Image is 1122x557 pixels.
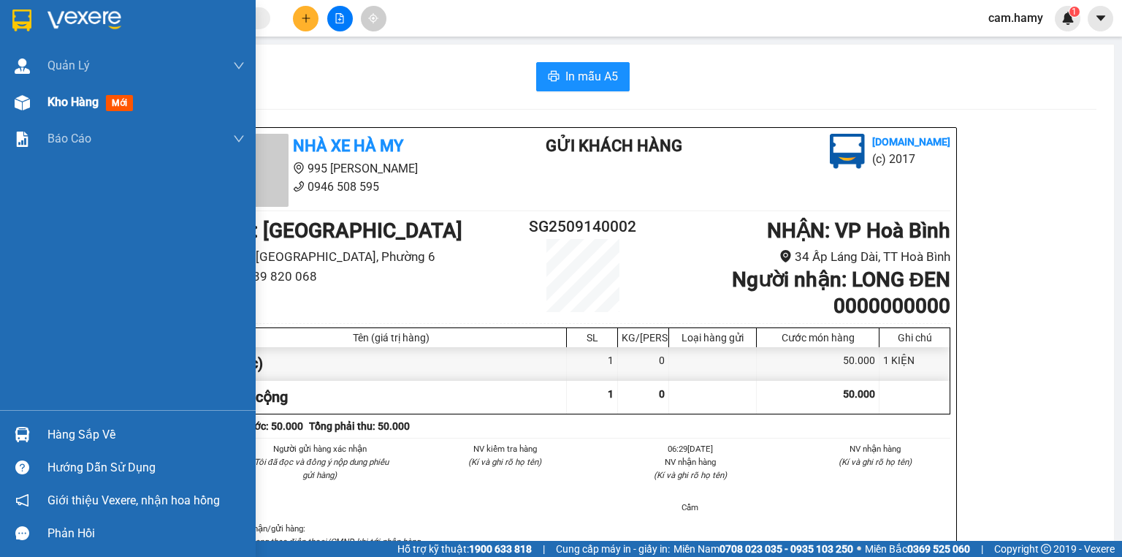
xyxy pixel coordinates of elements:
[47,95,99,109] span: Kho hàng
[567,347,618,380] div: 1
[47,491,220,509] span: Giới thiệu Vexere, nhận hoa hồng
[15,132,30,147] img: solution-icon
[469,543,532,555] strong: 1900 633 818
[872,136,950,148] b: [DOMAIN_NAME]
[215,178,487,196] li: 0946 508 595
[7,50,278,69] li: 0946 508 595
[301,13,311,23] span: plus
[977,9,1055,27] span: cam.hamy
[673,541,853,557] span: Miền Nam
[548,70,560,84] span: printer
[361,6,386,31] button: aim
[397,541,532,557] span: Hỗ trợ kỹ thuật:
[233,133,245,145] span: down
[47,457,245,479] div: Hướng dẫn sử dụng
[801,442,951,455] li: NV nhận hàng
[309,420,410,432] b: Tổng phải thu: 50.000
[220,332,562,344] div: Tên (giá trị hàng)
[293,181,305,192] span: phone
[15,526,29,540] span: message
[7,32,278,50] li: 995 [PERSON_NAME]
[47,523,245,545] div: Phản hồi
[1072,7,1077,17] span: 1
[216,347,567,380] div: (Khác)
[883,332,946,344] div: Ghi chú
[622,332,665,344] div: KG/[PERSON_NAME]
[335,13,345,23] span: file-add
[15,95,30,110] img: warehouse-icon
[1061,12,1075,25] img: icon-new-feature
[215,420,303,432] b: Chưa cước : 50.000
[47,56,90,75] span: Quản Lý
[830,134,865,169] img: logo.jpg
[15,58,30,74] img: warehouse-icon
[15,427,30,442] img: warehouse-icon
[570,332,614,344] div: SL
[1094,12,1107,25] span: caret-down
[430,442,581,455] li: NV kiểm tra hàng
[245,442,395,455] li: Người gửi hàng xác nhận
[1041,544,1051,554] span: copyright
[618,347,669,380] div: 0
[615,501,766,514] li: Cẩm
[543,541,545,557] span: |
[857,546,861,552] span: ⚪️
[215,537,420,547] i: Vui lòng mang theo điện thoại/CMND khi tới nhận hàng
[293,137,403,155] b: Nhà Xe Hà My
[779,250,792,262] span: environment
[215,247,522,267] li: 974 [GEOGRAPHIC_DATA], Phường 6
[865,541,970,557] span: Miền Bắc
[84,35,96,47] span: environment
[879,347,950,380] div: 1 KIỆN
[615,442,766,455] li: 06:29[DATE]
[1088,6,1113,31] button: caret-down
[732,268,950,318] b: Người nhận : LONG ĐEN 0000000000
[233,60,245,72] span: down
[15,461,29,474] span: question-circle
[84,10,194,28] b: Nhà Xe Hà My
[608,388,614,400] span: 1
[215,267,522,287] li: 02839 820 068
[12,10,31,31] img: logo-vxr
[251,457,389,480] i: (Tôi đã đọc và đồng ý nộp dung phiếu gửi hàng)
[47,424,245,446] div: Hàng sắp về
[556,541,670,557] span: Cung cấp máy in - giấy in:
[654,470,727,480] i: (Kí và ghi rõ họ tên)
[907,543,970,555] strong: 0369 525 060
[215,219,462,243] b: GỬI : [GEOGRAPHIC_DATA]
[15,493,29,507] span: notification
[673,332,752,344] div: Loại hàng gửi
[839,457,912,467] i: (Kí và ghi rõ họ tên)
[468,457,541,467] i: (Kí và ghi rõ họ tên)
[843,388,875,400] span: 50.000
[293,6,318,31] button: plus
[546,137,682,155] b: Gửi khách hàng
[760,332,875,344] div: Cước món hàng
[106,95,133,111] span: mới
[536,62,630,91] button: printerIn mẫu A5
[215,159,487,178] li: 995 [PERSON_NAME]
[659,388,665,400] span: 0
[368,13,378,23] span: aim
[293,162,305,174] span: environment
[522,215,644,239] h2: SG2509140002
[644,247,950,267] li: 34 Ấp Láng Dài, TT Hoà Bình
[757,347,879,380] div: 50.000
[981,541,983,557] span: |
[327,6,353,31] button: file-add
[615,455,766,469] li: NV nhận hàng
[1069,7,1080,17] sup: 1
[84,53,96,65] span: phone
[767,219,950,243] b: NHẬN : VP Hoà Bình
[7,91,253,115] b: GỬI : [GEOGRAPHIC_DATA]
[872,150,950,168] li: (c) 2017
[720,543,853,555] strong: 0708 023 035 - 0935 103 250
[565,67,618,86] span: In mẫu A5
[47,129,91,148] span: Báo cáo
